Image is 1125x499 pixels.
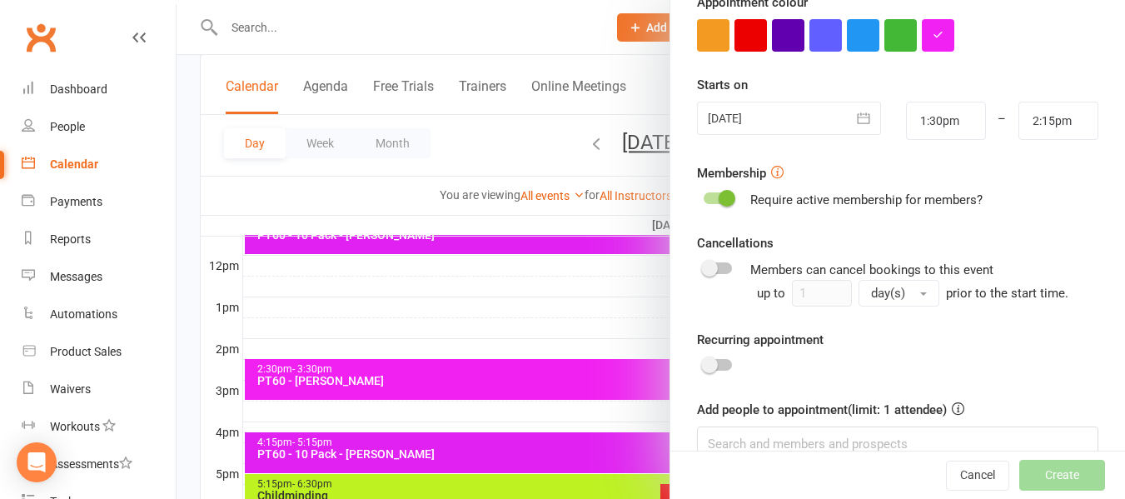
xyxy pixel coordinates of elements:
a: Product Sales [22,333,176,371]
a: Calendar [22,146,176,183]
a: Automations [22,296,176,333]
div: Require active membership for members? [750,190,983,210]
button: day(s) [859,280,939,307]
div: Workouts [50,420,100,433]
div: Automations [50,307,117,321]
a: Payments [22,183,176,221]
div: up to [757,280,939,307]
div: Dashboard [50,82,107,96]
a: Dashboard [22,71,176,108]
div: Members can cancel bookings to this event [750,260,1098,307]
div: Reports [50,232,91,246]
div: Product Sales [50,345,122,358]
a: Clubworx [20,17,62,58]
a: People [22,108,176,146]
label: Starts on [697,75,748,95]
input: Search and members and prospects [697,427,1098,462]
button: Cancel [946,461,1009,491]
div: Open Intercom Messenger [17,442,57,482]
div: Waivers [50,382,91,396]
div: People [50,120,85,133]
div: – [985,102,1020,140]
div: Assessments [50,457,132,471]
div: Messages [50,270,102,283]
label: Membership [697,163,766,183]
label: Recurring appointment [697,330,824,350]
a: Reports [22,221,176,258]
span: prior to the start time. [946,286,1068,301]
a: Waivers [22,371,176,408]
div: Payments [50,195,102,208]
a: Assessments [22,446,176,483]
span: (limit: 1 attendee) [848,402,964,417]
a: Messages [22,258,176,296]
label: Cancellations [697,233,774,253]
span: day(s) [871,286,905,301]
label: Add people to appointment [697,400,964,420]
div: Calendar [50,157,98,171]
a: Workouts [22,408,176,446]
